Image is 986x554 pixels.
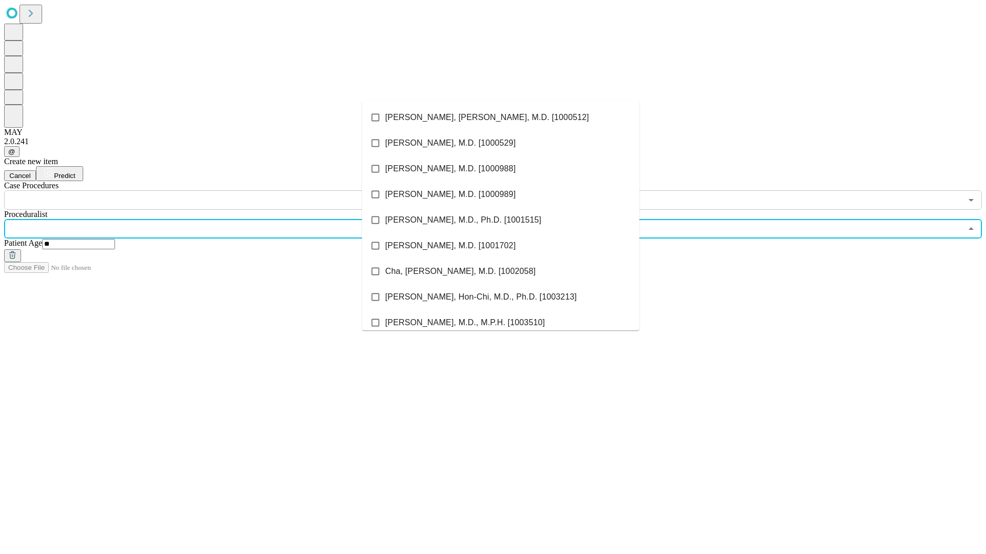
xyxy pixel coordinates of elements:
[4,137,982,146] div: 2.0.241
[385,214,541,226] span: [PERSON_NAME], M.D., Ph.D. [1001515]
[964,222,978,236] button: Close
[4,157,58,166] span: Create new item
[385,188,516,201] span: [PERSON_NAME], M.D. [1000989]
[385,265,536,278] span: Cha, [PERSON_NAME], M.D. [1002058]
[4,170,36,181] button: Cancel
[4,239,42,247] span: Patient Age
[8,148,15,155] span: @
[4,210,47,219] span: Proceduralist
[4,181,59,190] span: Scheduled Procedure
[4,146,20,157] button: @
[4,128,982,137] div: MAY
[385,137,516,149] span: [PERSON_NAME], M.D. [1000529]
[385,316,545,329] span: [PERSON_NAME], M.D., M.P.H. [1003510]
[385,291,577,303] span: [PERSON_NAME], Hon-Chi, M.D., Ph.D. [1003213]
[385,163,516,175] span: [PERSON_NAME], M.D. [1000988]
[964,193,978,207] button: Open
[36,166,83,181] button: Predict
[54,172,75,180] span: Predict
[385,111,589,124] span: [PERSON_NAME], [PERSON_NAME], M.D. [1000512]
[9,172,31,180] span: Cancel
[385,240,516,252] span: [PERSON_NAME], M.D. [1001702]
